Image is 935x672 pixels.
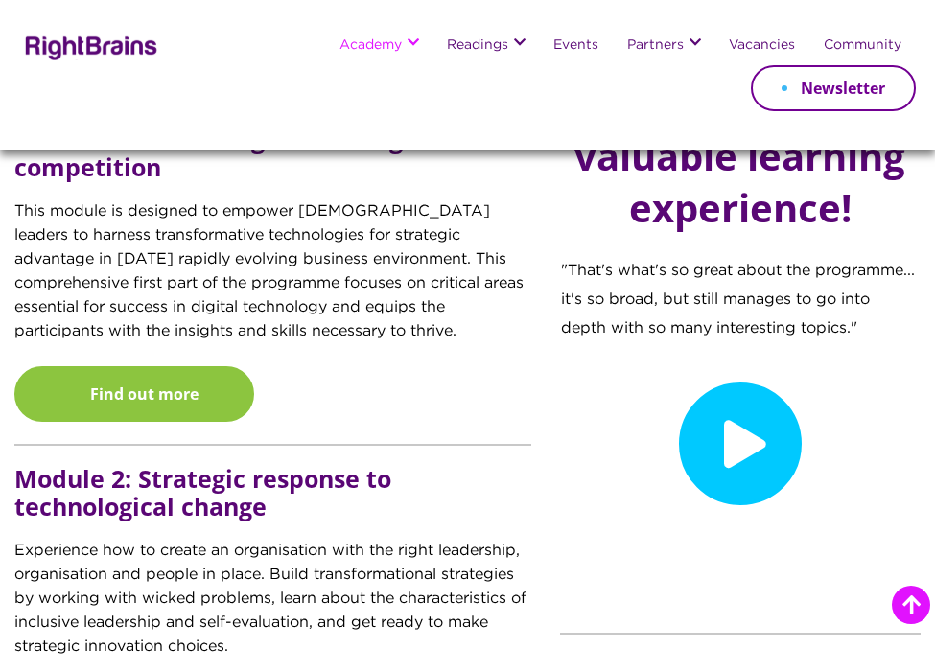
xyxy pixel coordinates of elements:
h5: Module 2: Strategic response to technological change [14,465,531,540]
img: Rightbrains [19,33,158,60]
a: Newsletter [751,65,916,111]
a: Find out more [14,366,254,422]
a: Partners [627,38,684,54]
a: Academy [339,38,402,54]
a: Readings [447,38,508,54]
h5: Module 1: Embracing the new age of competition [14,126,531,200]
a: Community [824,38,901,54]
p: This module is designed to empower [DEMOGRAPHIC_DATA] leaders to harness transformative technolog... [14,200,531,363]
a: Events [553,38,598,54]
iframe: RightBrains Digital Leadership Programme [561,343,919,545]
a: Vacancies [729,38,795,54]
